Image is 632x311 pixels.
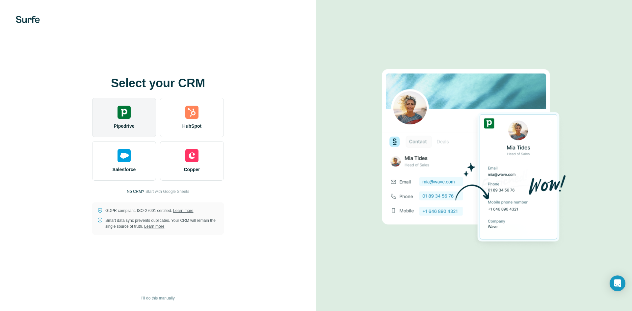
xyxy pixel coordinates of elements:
[173,208,193,213] a: Learn more
[105,208,193,214] p: GDPR compliant. ISO-27001 certified.
[114,123,134,129] span: Pipedrive
[144,224,164,229] a: Learn more
[92,77,224,90] h1: Select your CRM
[145,189,189,194] button: Start with Google Sheets
[105,218,219,229] p: Smart data sync prevents duplicates. Your CRM will remain the single source of truth.
[382,58,566,253] img: PIPEDRIVE image
[127,189,144,194] p: No CRM?
[182,123,201,129] span: HubSpot
[16,16,40,23] img: Surfe's logo
[137,293,179,303] button: I’ll do this manually
[113,166,136,173] span: Salesforce
[141,295,174,301] span: I’ll do this manually
[185,106,198,119] img: hubspot's logo
[118,106,131,119] img: pipedrive's logo
[610,275,625,291] div: Open Intercom Messenger
[184,166,200,173] span: Copper
[118,149,131,162] img: salesforce's logo
[185,149,198,162] img: copper's logo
